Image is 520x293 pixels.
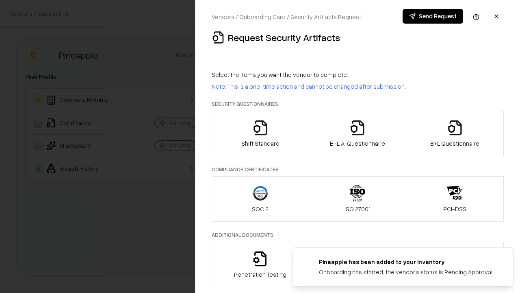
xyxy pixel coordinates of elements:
div: Onboarding has started, the vendor's status is Pending Approval. [319,268,494,276]
button: ISO 27001 [309,176,407,222]
div: Pineapple has been added to your inventory [319,258,494,266]
p: Compliance Certificates [212,166,504,173]
p: Select the items you want the vendor to complete: [212,70,504,79]
button: Penetration Testing [212,242,309,287]
button: PCI-DSS [406,176,504,222]
p: Additional Documents [212,232,504,238]
p: ISO 27001 [344,205,370,213]
p: Penetration Testing [234,270,286,279]
button: Data Processing Agreement [406,242,504,287]
p: Shift Standard [241,139,279,148]
button: B+L AI Questionnaire [309,111,407,156]
p: SOC 2 [252,205,269,213]
img: pineappleenergy.com [303,258,312,267]
p: PCI-DSS [443,205,466,213]
button: Send Request [403,9,463,24]
button: SOC 2 [212,176,309,222]
p: Vendors / Onboarding Card / Security Artifacts Request [212,13,361,21]
button: B+L Questionnaire [406,111,504,156]
p: B+L Questionnaire [430,139,479,148]
p: Note: This is a one-time action and cannot be changed after submission. [212,82,504,91]
p: Request Security Artifacts [228,31,340,44]
button: Shift Standard [212,111,309,156]
p: Security Questionnaires [212,101,504,107]
p: B+L AI Questionnaire [330,139,385,148]
button: Privacy Policy [309,242,407,287]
